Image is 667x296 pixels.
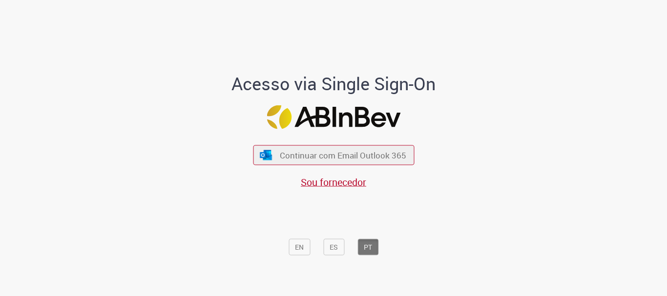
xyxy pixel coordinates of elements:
button: PT [357,239,378,256]
span: Continuar com Email Outlook 365 [280,150,406,161]
button: ícone Azure/Microsoft 360 Continuar com Email Outlook 365 [253,145,414,165]
a: Sou fornecedor [301,176,366,189]
button: EN [289,239,310,256]
img: Logo ABInBev [267,105,400,129]
img: ícone Azure/Microsoft 360 [259,150,273,160]
button: ES [323,239,344,256]
h1: Acesso via Single Sign-On [198,74,469,94]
